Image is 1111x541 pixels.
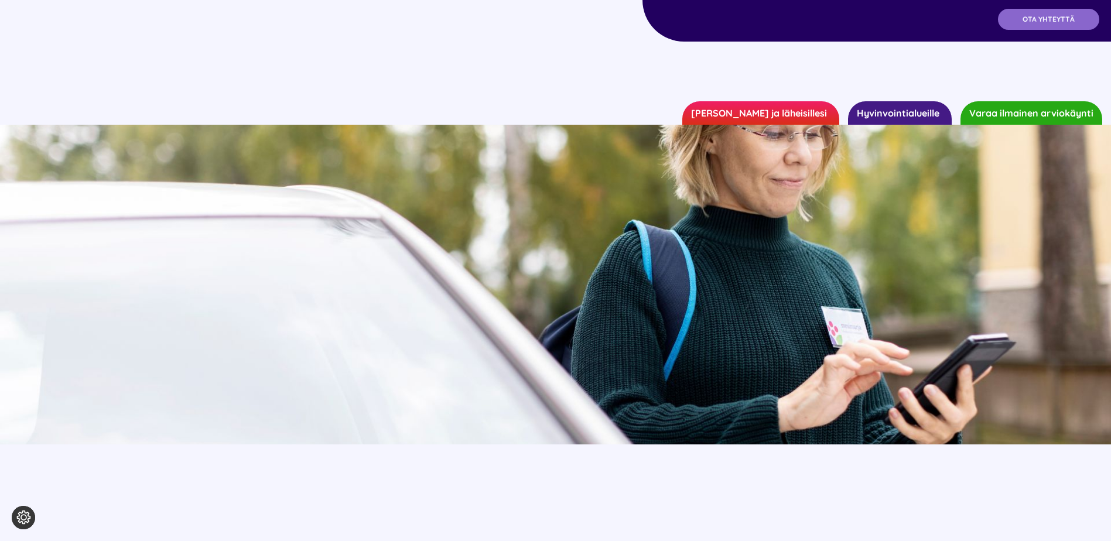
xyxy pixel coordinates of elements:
a: [PERSON_NAME] ja läheisillesi [682,101,839,125]
a: Varaa ilmainen arviokäynti [960,101,1102,125]
a: Hyvinvointialueille [848,101,952,125]
span: OTA YHTEYTTÄ [1023,15,1075,23]
button: Evästeasetukset [12,506,35,529]
a: OTA YHTEYTTÄ [998,9,1099,30]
